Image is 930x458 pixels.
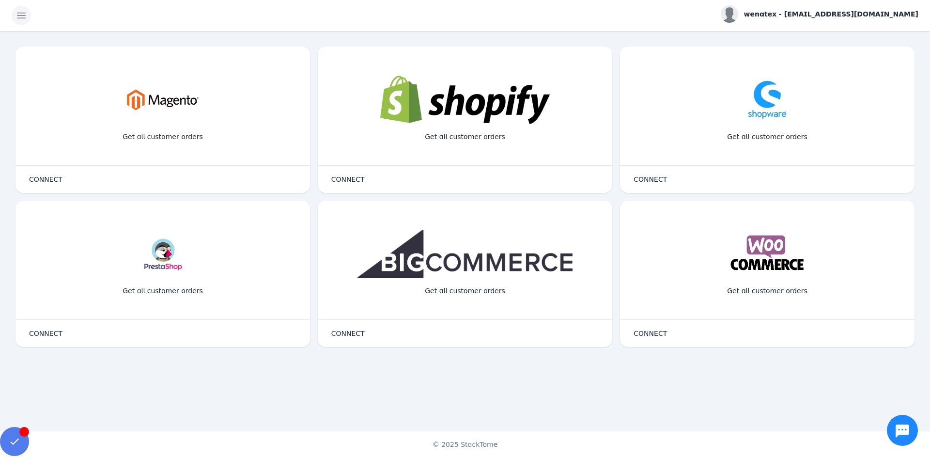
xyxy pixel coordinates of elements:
[719,124,815,150] div: Get all customer orders
[743,76,791,124] img: shopware.png
[19,324,72,343] button: CONNECT
[331,176,365,183] span: CONNECT
[322,324,374,343] button: CONNECT
[140,230,185,278] img: prestashop.png
[380,76,550,124] img: shopify.png
[721,5,738,23] img: profile.jpg
[417,124,513,150] div: Get all customer orders
[114,76,211,124] img: magento.png
[417,278,513,304] div: Get all customer orders
[719,278,815,304] div: Get all customer orders
[433,440,498,450] span: © 2025 StackTome
[115,278,211,304] div: Get all customer orders
[322,170,374,189] button: CONNECT
[357,230,572,278] img: bigcommerce.png
[634,330,667,337] span: CONNECT
[624,170,677,189] button: CONNECT
[331,330,365,337] span: CONNECT
[19,170,72,189] button: CONNECT
[728,230,807,278] img: woocommerce.png
[115,124,211,150] div: Get all customer orders
[29,330,62,337] span: CONNECT
[721,5,918,23] button: wenatex - [EMAIL_ADDRESS][DOMAIN_NAME]
[744,9,918,19] span: wenatex - [EMAIL_ADDRESS][DOMAIN_NAME]
[624,324,677,343] button: CONNECT
[634,176,667,183] span: CONNECT
[29,176,62,183] span: CONNECT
